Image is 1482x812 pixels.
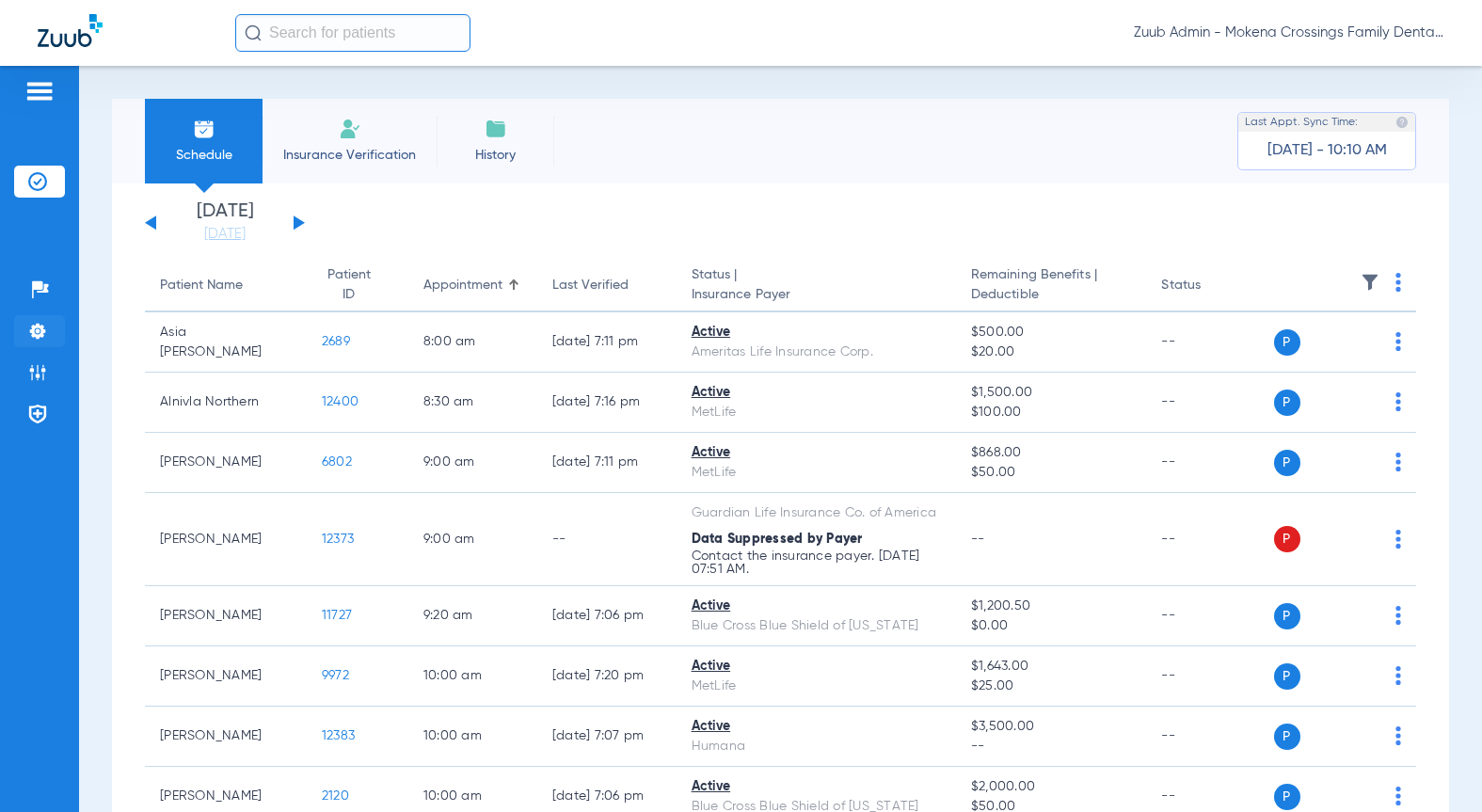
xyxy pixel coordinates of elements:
[408,373,537,433] td: 8:30 AM
[159,146,248,165] span: Schedule
[971,323,1132,342] span: $500.00
[971,717,1132,737] span: $3,500.00
[552,276,661,295] div: Last Verified
[322,669,349,682] span: 9972
[322,395,359,408] span: 12400
[1274,603,1300,629] span: P
[1395,116,1409,129] img: last sync help info
[956,260,1147,312] th: Remaining Benefits |
[692,533,863,546] span: Data Suppressed by Payer
[485,118,507,140] img: History
[1146,433,1273,493] td: --
[1146,373,1273,433] td: --
[1274,784,1300,810] span: P
[423,276,502,295] div: Appointment
[692,383,941,403] div: Active
[692,737,941,756] div: Humana
[1395,726,1401,745] img: group-dot-blue.svg
[1274,329,1300,356] span: P
[1274,390,1300,416] span: P
[971,403,1132,422] span: $100.00
[971,777,1132,797] span: $2,000.00
[692,463,941,483] div: MetLife
[692,677,941,696] div: MetLife
[1245,113,1358,132] span: Last Appt. Sync Time:
[245,24,262,41] img: Search Icon
[692,503,941,523] div: Guardian Life Insurance Co. of America
[322,335,350,348] span: 2689
[423,276,522,295] div: Appointment
[322,265,393,305] div: Patient ID
[1395,453,1401,471] img: group-dot-blue.svg
[24,80,55,103] img: hamburger-icon
[168,202,281,244] li: [DATE]
[537,586,677,646] td: [DATE] 7:06 PM
[971,737,1132,756] span: --
[408,312,537,373] td: 8:00 AM
[145,312,307,373] td: Asia [PERSON_NAME]
[677,260,956,312] th: Status |
[692,403,941,422] div: MetLife
[277,146,422,165] span: Insurance Verification
[971,285,1132,305] span: Deductible
[145,707,307,767] td: [PERSON_NAME]
[322,609,352,622] span: 11727
[1395,332,1401,351] img: group-dot-blue.svg
[408,586,537,646] td: 9:20 AM
[408,493,537,586] td: 9:00 AM
[692,597,941,616] div: Active
[692,717,941,737] div: Active
[537,312,677,373] td: [DATE] 7:11 PM
[692,549,941,576] p: Contact the insurance payer. [DATE] 07:51 AM.
[1395,787,1401,805] img: group-dot-blue.svg
[971,443,1132,463] span: $868.00
[145,433,307,493] td: [PERSON_NAME]
[692,777,941,797] div: Active
[692,443,941,463] div: Active
[235,14,470,52] input: Search for patients
[971,597,1132,616] span: $1,200.50
[193,118,215,140] img: Schedule
[145,646,307,707] td: [PERSON_NAME]
[322,729,355,742] span: 12383
[408,707,537,767] td: 10:00 AM
[1146,707,1273,767] td: --
[1146,260,1273,312] th: Status
[537,433,677,493] td: [DATE] 7:11 PM
[160,276,292,295] div: Patient Name
[971,342,1132,362] span: $20.00
[971,616,1132,636] span: $0.00
[339,118,361,140] img: Manual Insurance Verification
[1274,724,1300,750] span: P
[1274,663,1300,690] span: P
[1395,392,1401,411] img: group-dot-blue.svg
[971,657,1132,677] span: $1,643.00
[408,646,537,707] td: 10:00 AM
[971,383,1132,403] span: $1,500.00
[145,373,307,433] td: Alnivla Northern
[692,616,941,636] div: Blue Cross Blue Shield of [US_STATE]
[322,455,352,469] span: 6802
[1274,450,1300,476] span: P
[971,677,1132,696] span: $25.00
[537,373,677,433] td: [DATE] 7:16 PM
[1395,606,1401,625] img: group-dot-blue.svg
[692,285,941,305] span: Insurance Payer
[451,146,540,165] span: History
[1146,493,1273,586] td: --
[145,493,307,586] td: [PERSON_NAME]
[537,493,677,586] td: --
[145,586,307,646] td: [PERSON_NAME]
[1146,312,1273,373] td: --
[408,433,537,493] td: 9:00 AM
[1395,530,1401,549] img: group-dot-blue.svg
[1134,24,1444,42] span: Zuub Admin - Mokena Crossings Family Dental
[1267,141,1387,160] span: [DATE] - 10:10 AM
[1146,586,1273,646] td: --
[322,533,354,546] span: 12373
[1274,526,1300,552] span: P
[1146,646,1273,707] td: --
[537,646,677,707] td: [DATE] 7:20 PM
[692,342,941,362] div: Ameritas Life Insurance Corp.
[537,707,677,767] td: [DATE] 7:07 PM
